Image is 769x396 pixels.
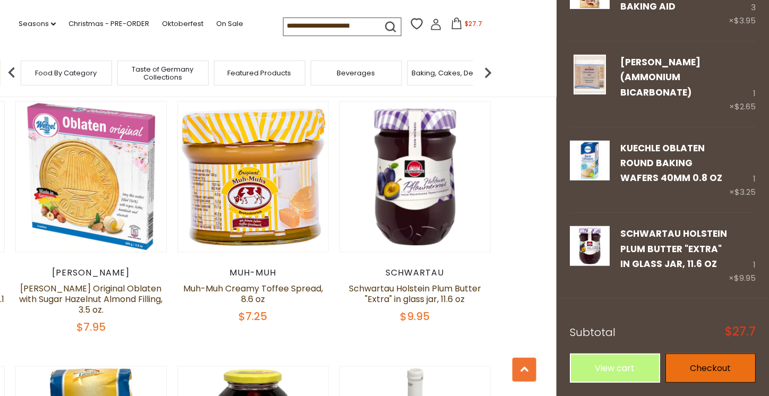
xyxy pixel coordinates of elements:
[340,102,490,252] img: Schwartau Holstein Plum Butter "Extra" in glass jar, 11.6 oz
[19,283,163,316] a: [PERSON_NAME] Original Oblaten with Sugar Hazelnut Almond Filling, 3.5 oz.
[1,62,22,83] img: previous arrow
[729,226,756,285] div: 1 ×
[570,55,610,114] a: Edora Hirschhornsalz (Ammonium Bicarbonate)
[69,18,149,30] a: Christmas - PRE-ORDER
[36,69,97,77] a: Food By Category
[239,309,268,324] span: $7.25
[400,309,430,324] span: $9.95
[570,141,610,180] img: Kuechle Oblaten Round Baking Wafers 40mm 0.8 oz
[162,18,203,30] a: Oktoberfest
[178,102,328,252] img: Muh-Muh Creamy Toffee Spread, 8.6 oz
[729,141,756,200] div: 1 ×
[734,15,756,26] span: $3.95
[734,272,756,283] span: $9.95
[465,19,482,28] span: $27.7
[76,320,106,335] span: $7.95
[444,18,489,33] button: $27.7
[620,142,722,185] a: Kuechle Oblaten Round Baking Wafers 40mm 0.8 oz
[734,186,756,197] span: $3.25
[729,55,756,114] div: 1 ×
[349,283,481,306] a: Schwartau Holstein Plum Butter "Extra" in glass jar, 11.6 oz
[177,268,329,279] div: Muh-Muh
[725,326,756,338] span: $27.7
[570,55,610,94] img: Edora Hirschhornsalz (Ammonium Bicarbonate)
[570,226,610,266] img: Schwartau Holstein Plum Butter "Extra" in glass jar, 11.6 oz
[228,69,292,77] a: Featured Products
[665,354,756,383] a: Checkout
[412,69,494,77] a: Baking, Cakes, Desserts
[570,354,660,383] a: View cart
[570,325,616,340] span: Subtotal
[734,101,756,112] span: $2.65
[183,283,323,306] a: Muh-Muh Creamy Toffee Spread, 8.6 oz
[570,226,610,285] a: Schwartau Holstein Plum Butter "Extra" in glass jar, 11.6 oz
[16,102,166,252] img: Wetzel Original Oblaten with Sugar Hazelnut Almond Filling, 3.5 oz.
[121,65,206,81] a: Taste of Germany Collections
[15,268,167,279] div: [PERSON_NAME]
[216,18,243,30] a: On Sale
[570,141,610,200] a: Kuechle Oblaten Round Baking Wafers 40mm 0.8 oz
[19,18,56,30] a: Seasons
[620,227,727,270] a: Schwartau Holstein Plum Butter "Extra" in glass jar, 11.6 oz
[477,62,499,83] img: next arrow
[337,69,375,77] a: Beverages
[620,56,700,99] a: [PERSON_NAME] (Ammonium Bicarbonate)
[339,268,491,279] div: Schwartau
